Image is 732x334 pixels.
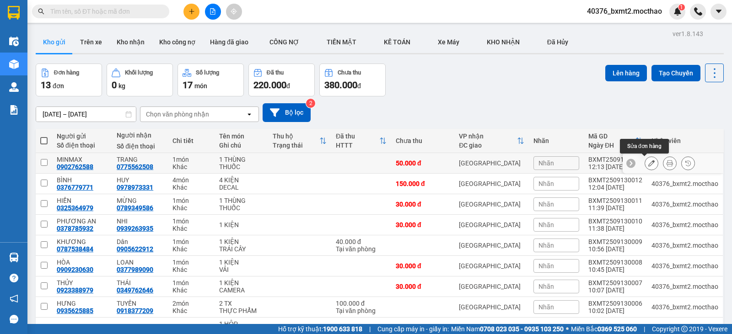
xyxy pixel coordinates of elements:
div: 40376_bxmt2.mocthao [651,283,718,290]
div: 0787538484 [57,245,93,253]
span: Nhãn [538,159,554,167]
div: LOAN [117,259,163,266]
div: 1 món [172,217,210,225]
div: 1 món [172,259,210,266]
div: 1 KIỆN [219,279,264,286]
div: SA [57,324,108,331]
span: Nhãn [538,303,554,311]
button: Kho công nợ [152,31,203,53]
span: Nhãn [538,201,554,208]
span: Hỗ trợ kỹ thuật: [278,324,362,334]
span: plus [188,8,195,15]
div: Chưa thu [396,137,450,144]
span: 17 [183,80,193,90]
div: Thu hộ [273,133,319,140]
div: [GEOGRAPHIC_DATA] [459,262,524,270]
div: 0376779771 [8,50,81,63]
span: KẾ TOÁN [384,38,410,46]
span: CÔNG NỢ [269,38,299,46]
div: 1 món [172,324,210,331]
div: MỪNG [117,197,163,204]
div: VP nhận [459,133,517,140]
div: 0378785932 [57,225,93,232]
div: 1 món [172,279,210,286]
span: | [369,324,371,334]
span: 220.000 [253,80,286,90]
div: 0325364979 [57,204,93,212]
div: ĐC giao [459,142,517,149]
div: 0918377209 [117,307,153,314]
div: Khác [172,163,210,170]
div: Khác [172,286,210,294]
div: Dân [117,238,163,245]
span: kg [118,82,125,90]
div: THỦY [57,279,108,286]
div: Đã thu [336,133,379,140]
div: Khác [172,245,210,253]
div: Ghi chú [219,142,264,149]
div: Khác [172,307,210,314]
div: [GEOGRAPHIC_DATA] [459,242,524,249]
button: Số lượng17món [178,64,244,96]
div: THỰC PHẨM [219,307,264,314]
div: Sửa đơn hàng [620,139,669,154]
button: Bộ lọc [263,103,311,122]
div: THÁI [117,279,163,286]
span: Đã Hủy [547,38,568,46]
div: 40376_bxmt2.mocthao [651,201,718,208]
button: aim [226,4,242,20]
span: ⚪️ [566,327,569,331]
button: Trên xe [73,31,109,53]
div: BXMT2509130012 [588,176,642,184]
button: Chưa thu380.000đ [319,64,386,96]
div: [GEOGRAPHIC_DATA] [459,159,524,167]
th: Toggle SortBy [268,129,331,153]
div: Tại văn phòng [336,245,387,253]
svg: open [246,111,253,118]
div: BXMT2509130008 [588,259,642,266]
div: 1 KIỆN [219,238,264,245]
div: 40376_bxmt2.mocthao [651,262,718,270]
th: Toggle SortBy [331,129,391,153]
sup: 2 [306,99,315,108]
img: warehouse-icon [9,253,19,262]
div: 40376_bxmt2.mocthao [651,303,718,311]
span: file-add [210,8,216,15]
span: đ [286,82,290,90]
div: 0909230630 [57,266,93,273]
img: logo-vxr [8,6,20,20]
img: warehouse-icon [9,82,19,92]
div: VẢI [219,266,264,273]
div: Nhãn [533,137,579,144]
div: 40376_bxmt2.mocthao [651,221,718,228]
div: 4 món [172,176,210,184]
div: 0923388979 [57,286,93,294]
span: Nhãn [538,180,554,187]
button: file-add [205,4,221,20]
div: [GEOGRAPHIC_DATA] [459,221,524,228]
span: 380.000 [324,80,357,90]
button: Đã thu220.000đ [248,64,315,96]
div: 1 THÙNG [219,156,264,163]
div: TUYẾN [117,300,163,307]
div: Mã GD [588,133,635,140]
div: BÌNH [57,176,108,184]
div: BXMT2509130005 [588,324,642,331]
div: 1 món [172,238,210,245]
th: Toggle SortBy [584,129,647,153]
div: KHƯƠNG [57,238,108,245]
div: Chi tiết [172,137,210,144]
div: Khác [172,184,210,191]
div: [GEOGRAPHIC_DATA] [87,8,180,28]
strong: 0708 023 035 - 0935 103 250 [480,325,564,333]
div: 30.000 đ [396,262,450,270]
div: 30.000 đ [396,221,450,228]
div: TRÁI CÂY [219,245,264,253]
div: 12:13 [DATE] [588,163,642,170]
div: 1 KIỆN [219,259,264,266]
div: 1 món [172,197,210,204]
div: 11:39 [DATE] [588,204,642,212]
div: Người gửi [57,133,108,140]
span: caret-down [715,7,723,16]
div: Chọn văn phòng nhận [146,110,209,119]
